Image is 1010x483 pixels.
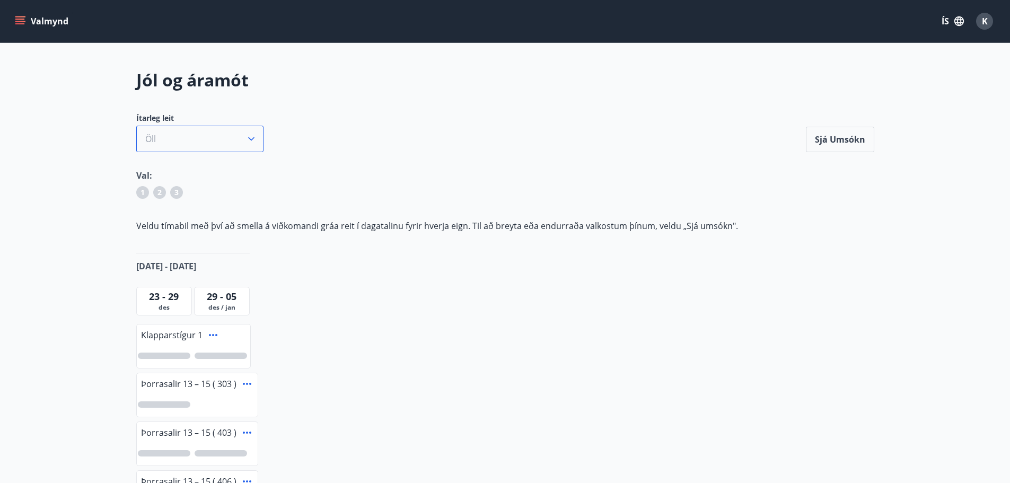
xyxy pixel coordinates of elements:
span: des / jan [197,303,247,312]
span: 3 [174,187,179,198]
span: 1 [140,187,145,198]
span: 23 - 29 [149,290,179,303]
span: [DATE] - [DATE] [136,260,196,272]
span: Ítarleg leit [136,113,264,124]
span: Öll [145,133,156,145]
h2: Jól og áramót [136,68,874,92]
button: Öll [136,126,264,152]
span: K [982,15,988,27]
button: K [972,8,997,34]
span: 2 [157,187,162,198]
span: des [139,303,189,312]
span: Val: [136,170,152,181]
button: Sjá umsókn [806,127,874,152]
span: Klapparstígur 1 [141,329,203,341]
p: Veldu tímabil með því að smella á viðkomandi gráa reit í dagatalinu fyrir hverja eign. Til að bre... [136,220,874,232]
span: Þorrasalir 13 – 15 ( 403 ) [141,427,236,438]
button: ÍS [936,12,970,31]
button: menu [13,12,73,31]
span: Þorrasalir 13 – 15 ( 303 ) [141,378,236,390]
span: 29 - 05 [207,290,236,303]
